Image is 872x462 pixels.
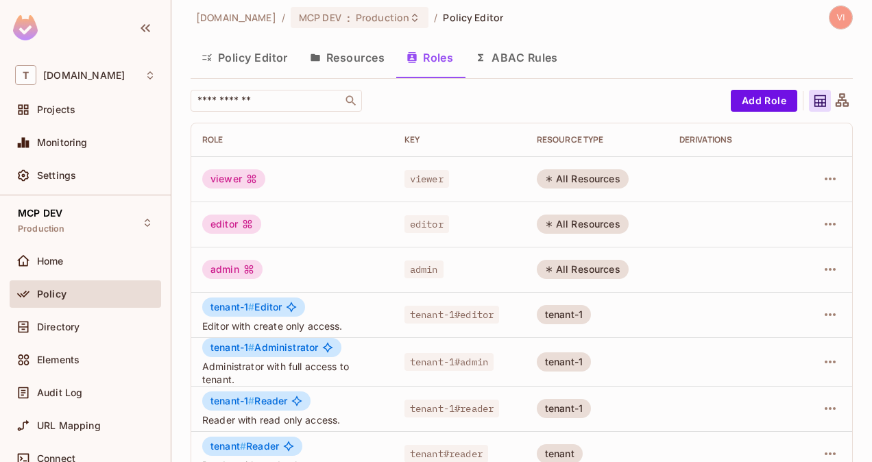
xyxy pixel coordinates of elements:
span: Home [37,256,64,267]
li: / [434,11,437,24]
img: vijay.chirivolu1@t-mobile.com [829,6,852,29]
span: Projects [37,104,75,115]
span: Policy Editor [443,11,503,24]
span: Elements [37,354,80,365]
div: Role [202,134,383,145]
div: viewer [202,169,265,189]
div: editor [202,215,261,234]
span: Production [356,11,409,24]
span: MCP DEV [299,11,341,24]
button: Policy Editor [191,40,299,75]
span: Reader [210,396,287,406]
div: Key [404,134,515,145]
span: Policy [37,289,66,300]
span: the active workspace [196,11,276,24]
span: # [248,341,254,353]
span: Settings [37,170,76,181]
span: Production [18,223,65,234]
div: admin [202,260,263,279]
span: Reader [210,441,279,452]
span: Editor with create only access. [202,319,383,332]
button: Roles [396,40,464,75]
span: tenant [210,440,246,452]
span: Workspace: t-mobile.com [43,70,125,81]
button: Resources [299,40,396,75]
span: admin [404,260,444,278]
span: # [248,301,254,313]
span: Reader with read only access. [202,413,383,426]
span: Administrator [210,342,318,353]
div: tenant-1 [537,305,591,324]
div: RESOURCE TYPE [537,134,657,145]
span: tenant-1 [210,395,254,406]
li: / [282,11,285,24]
span: tenant-1 [210,341,254,353]
span: Audit Log [37,387,82,398]
span: tenant-1 [210,301,254,313]
div: Derivations [679,134,786,145]
span: : [346,12,351,23]
span: tenant-1#reader [404,400,499,417]
button: ABAC Rules [464,40,569,75]
span: viewer [404,170,449,188]
span: Directory [37,321,80,332]
div: All Resources [537,169,629,189]
div: All Resources [537,260,629,279]
div: tenant-1 [537,352,591,372]
span: Monitoring [37,137,88,148]
span: tenant-1#admin [404,353,494,371]
span: tenant-1#editor [404,306,499,324]
img: SReyMgAAAABJRU5ErkJggg== [13,15,38,40]
span: MCP DEV [18,208,62,219]
div: tenant-1 [537,399,591,418]
div: All Resources [537,215,629,234]
span: # [240,440,246,452]
span: Administrator with full access to tenant. [202,360,383,386]
span: Editor [210,302,282,313]
span: # [248,395,254,406]
span: URL Mapping [37,420,101,431]
button: Add Role [731,90,797,112]
span: editor [404,215,449,233]
span: T [15,65,36,85]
